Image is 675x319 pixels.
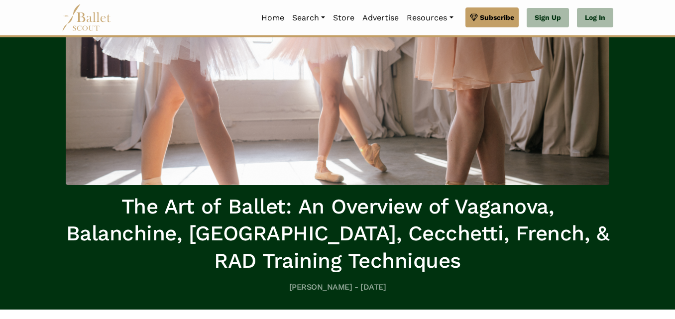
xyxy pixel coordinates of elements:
a: Resources [403,7,457,28]
a: Store [329,7,358,28]
a: Home [257,7,288,28]
span: Subscribe [480,12,514,23]
h1: The Art of Ballet: An Overview of Vaganova, Balanchine, [GEOGRAPHIC_DATA], Cecchetti, French, & R... [66,193,609,275]
a: Search [288,7,329,28]
a: Log In [577,8,613,28]
h5: [PERSON_NAME] - [DATE] [66,282,609,293]
img: header_image.img [66,25,609,185]
a: Advertise [358,7,403,28]
a: Sign Up [527,8,569,28]
a: Subscribe [465,7,519,27]
img: gem.svg [470,12,478,23]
